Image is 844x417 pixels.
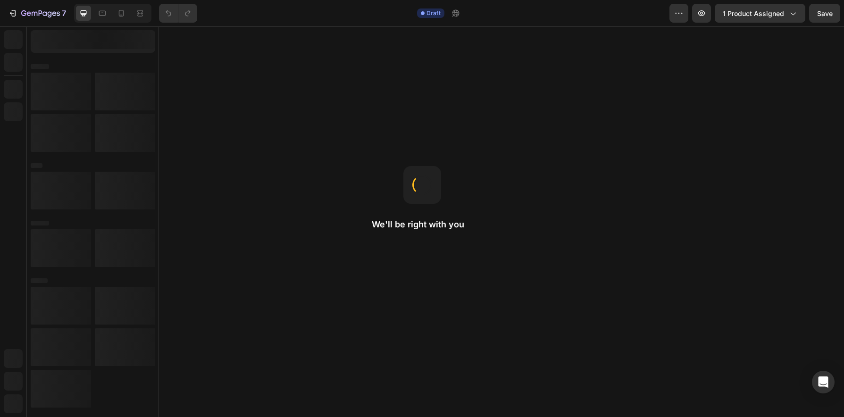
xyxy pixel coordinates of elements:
button: 7 [4,4,70,23]
span: 1 product assigned [723,8,784,18]
span: Draft [426,9,441,17]
div: Undo/Redo [159,4,197,23]
p: 7 [62,8,66,19]
button: 1 product assigned [715,4,805,23]
h2: We'll be right with you [372,219,473,230]
span: Save [817,9,833,17]
div: Open Intercom Messenger [812,371,835,393]
button: Save [809,4,840,23]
